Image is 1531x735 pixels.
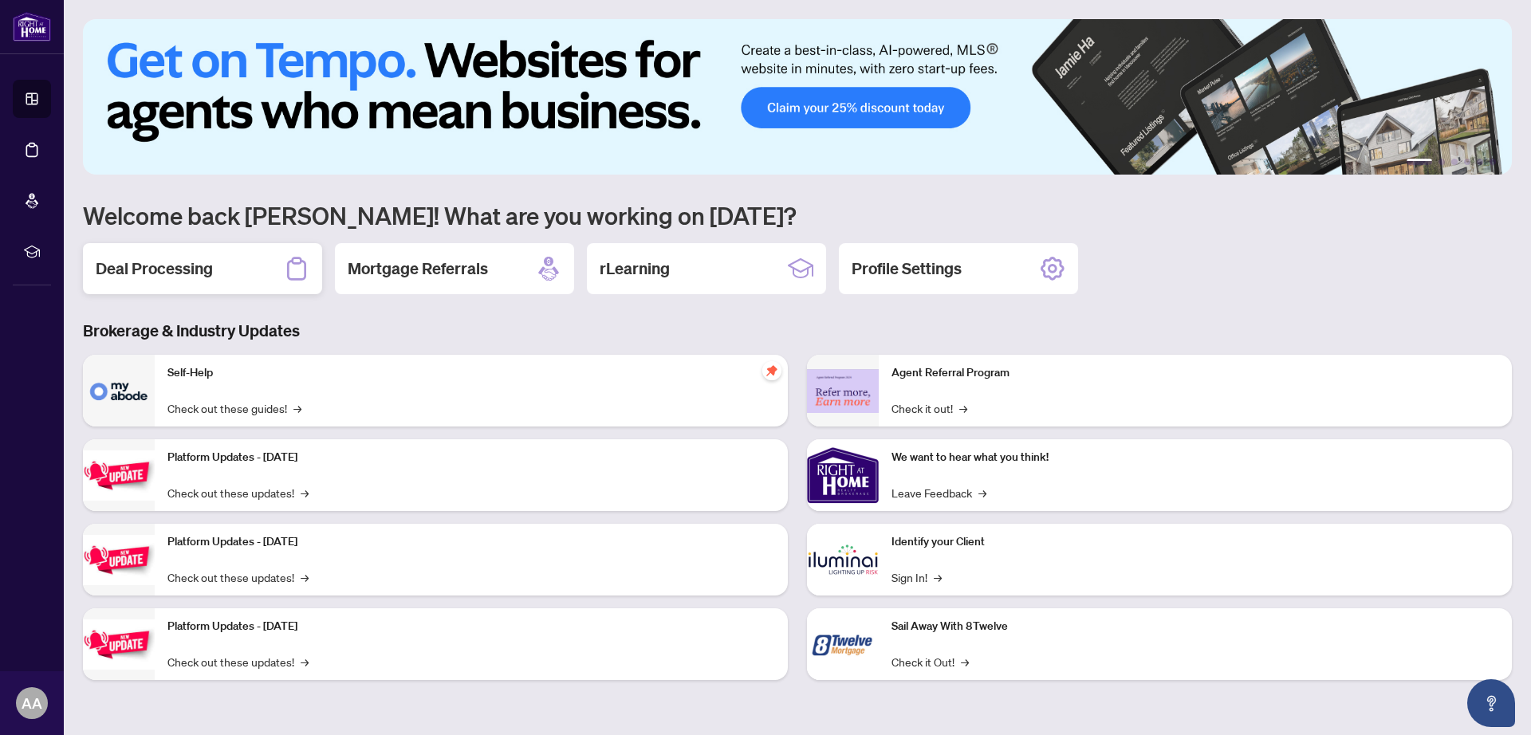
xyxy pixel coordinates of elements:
[293,399,301,417] span: →
[83,200,1512,230] h1: Welcome back [PERSON_NAME]! What are you working on [DATE]?
[891,618,1499,635] p: Sail Away With 8Twelve
[600,257,670,280] h2: rLearning
[167,484,309,501] a: Check out these updates!→
[1439,159,1445,165] button: 2
[852,257,962,280] h2: Profile Settings
[167,618,775,635] p: Platform Updates - [DATE]
[807,439,879,511] img: We want to hear what you think!
[807,524,879,595] img: Identify your Client
[301,653,309,670] span: →
[1490,159,1496,165] button: 6
[1477,159,1483,165] button: 5
[891,533,1499,551] p: Identify your Client
[891,399,967,417] a: Check it out!→
[891,449,1499,466] p: We want to hear what you think!
[167,533,775,551] p: Platform Updates - [DATE]
[167,364,775,382] p: Self-Help
[807,369,879,413] img: Agent Referral Program
[83,19,1512,175] img: Slide 0
[1464,159,1470,165] button: 4
[934,568,942,586] span: →
[348,257,488,280] h2: Mortgage Referrals
[167,653,309,670] a: Check out these updates!→
[22,692,42,714] span: AA
[96,257,213,280] h2: Deal Processing
[83,355,155,426] img: Self-Help
[978,484,986,501] span: →
[961,653,969,670] span: →
[959,399,967,417] span: →
[167,568,309,586] a: Check out these updates!→
[13,12,51,41] img: logo
[1467,679,1515,727] button: Open asap
[301,568,309,586] span: →
[891,568,942,586] a: Sign In!→
[762,361,781,380] span: pushpin
[83,535,155,585] img: Platform Updates - July 8, 2025
[1407,159,1432,165] button: 1
[891,364,1499,382] p: Agent Referral Program
[807,608,879,680] img: Sail Away With 8Twelve
[891,484,986,501] a: Leave Feedback→
[891,653,969,670] a: Check it Out!→
[83,450,155,501] img: Platform Updates - July 21, 2025
[301,484,309,501] span: →
[83,320,1512,342] h3: Brokerage & Industry Updates
[167,399,301,417] a: Check out these guides!→
[167,449,775,466] p: Platform Updates - [DATE]
[83,619,155,670] img: Platform Updates - June 23, 2025
[1451,159,1458,165] button: 3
